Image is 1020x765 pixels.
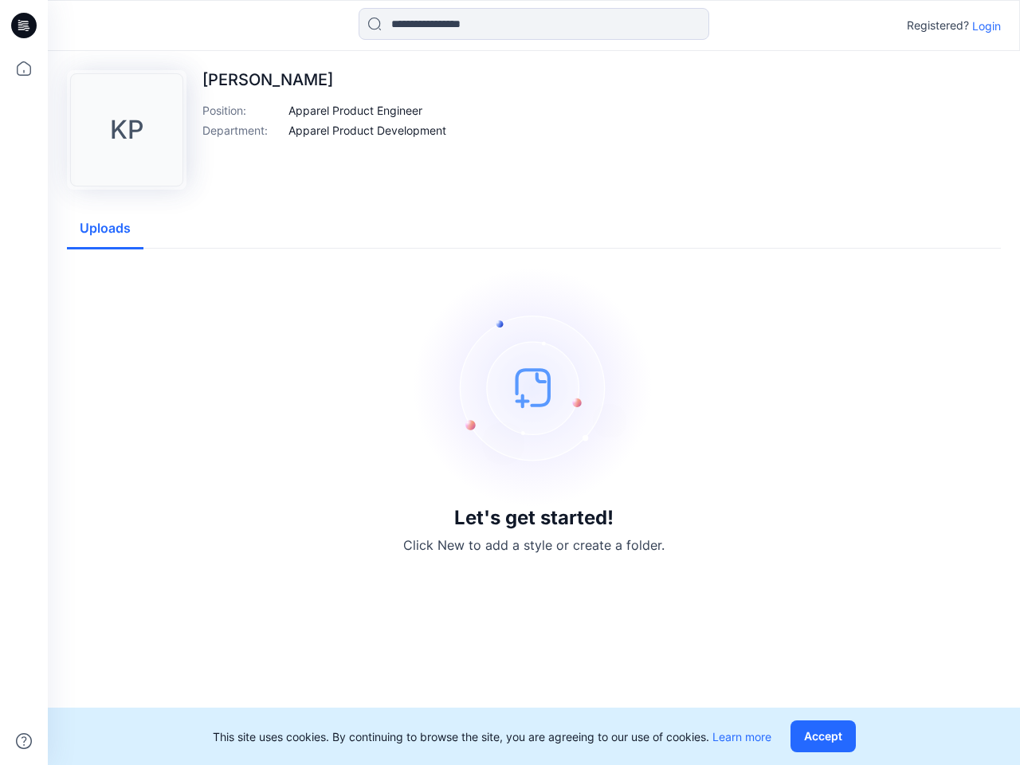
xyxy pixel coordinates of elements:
p: Apparel Product Engineer [288,102,422,119]
h3: Let's get started! [454,507,614,529]
p: Apparel Product Development [288,122,446,139]
a: Learn more [712,730,771,743]
p: Login [972,18,1001,34]
p: Position : [202,102,282,119]
div: KP [70,73,183,186]
img: empty-state-image.svg [414,268,653,507]
button: Uploads [67,209,143,249]
p: [PERSON_NAME] [202,70,446,89]
p: Department : [202,122,282,139]
p: This site uses cookies. By continuing to browse the site, you are agreeing to our use of cookies. [213,728,771,745]
p: Click New to add a style or create a folder. [403,535,665,555]
button: Accept [790,720,856,752]
p: Registered? [907,16,969,35]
